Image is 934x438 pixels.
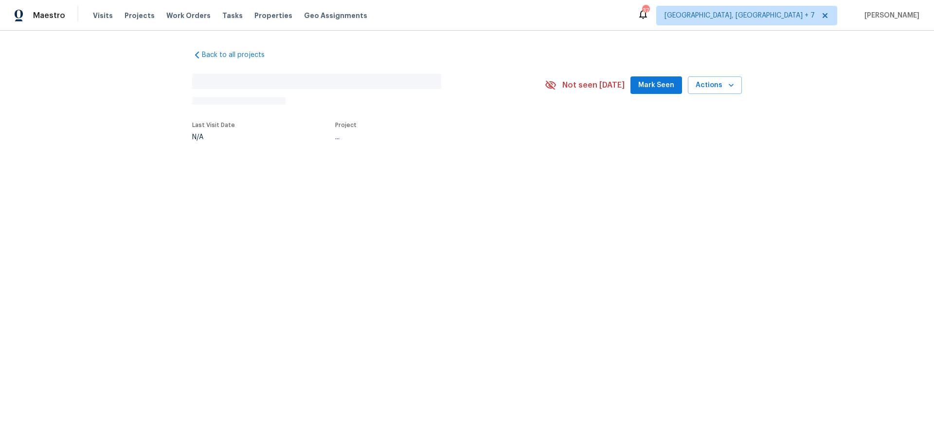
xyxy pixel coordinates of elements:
div: 37 [642,6,649,16]
span: Actions [696,79,734,91]
span: Properties [254,11,292,20]
span: [PERSON_NAME] [861,11,919,20]
a: Back to all projects [192,50,286,60]
span: Geo Assignments [304,11,367,20]
span: Project [335,122,357,128]
span: Tasks [222,12,243,19]
div: N/A [192,134,235,141]
span: Visits [93,11,113,20]
span: [GEOGRAPHIC_DATA], [GEOGRAPHIC_DATA] + 7 [665,11,815,20]
span: Maestro [33,11,65,20]
button: Actions [688,76,742,94]
span: Projects [125,11,155,20]
span: Last Visit Date [192,122,235,128]
span: Work Orders [166,11,211,20]
div: ... [335,134,522,141]
button: Mark Seen [630,76,682,94]
span: Mark Seen [638,79,674,91]
span: Not seen [DATE] [562,80,625,90]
